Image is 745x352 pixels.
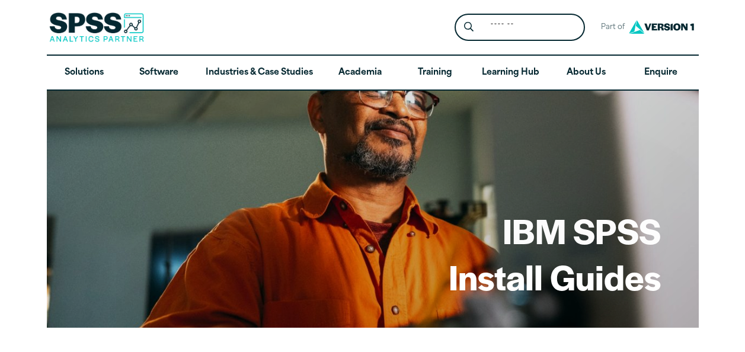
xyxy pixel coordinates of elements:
img: Version1 Logo [626,16,697,38]
button: Search magnifying glass icon [458,17,479,39]
a: Solutions [47,56,121,90]
a: Learning Hub [472,56,549,90]
a: About Us [549,56,624,90]
h1: IBM SPSS Install Guides [449,207,661,299]
a: Software [121,56,196,90]
a: Industries & Case Studies [196,56,322,90]
img: SPSS Analytics Partner [49,12,144,42]
nav: Desktop version of site main menu [47,56,699,90]
span: Part of [594,19,626,36]
a: Training [397,56,472,90]
form: Site Header Search Form [455,14,585,41]
a: Academia [322,56,397,90]
svg: Search magnifying glass icon [464,22,474,32]
a: Enquire [624,56,698,90]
